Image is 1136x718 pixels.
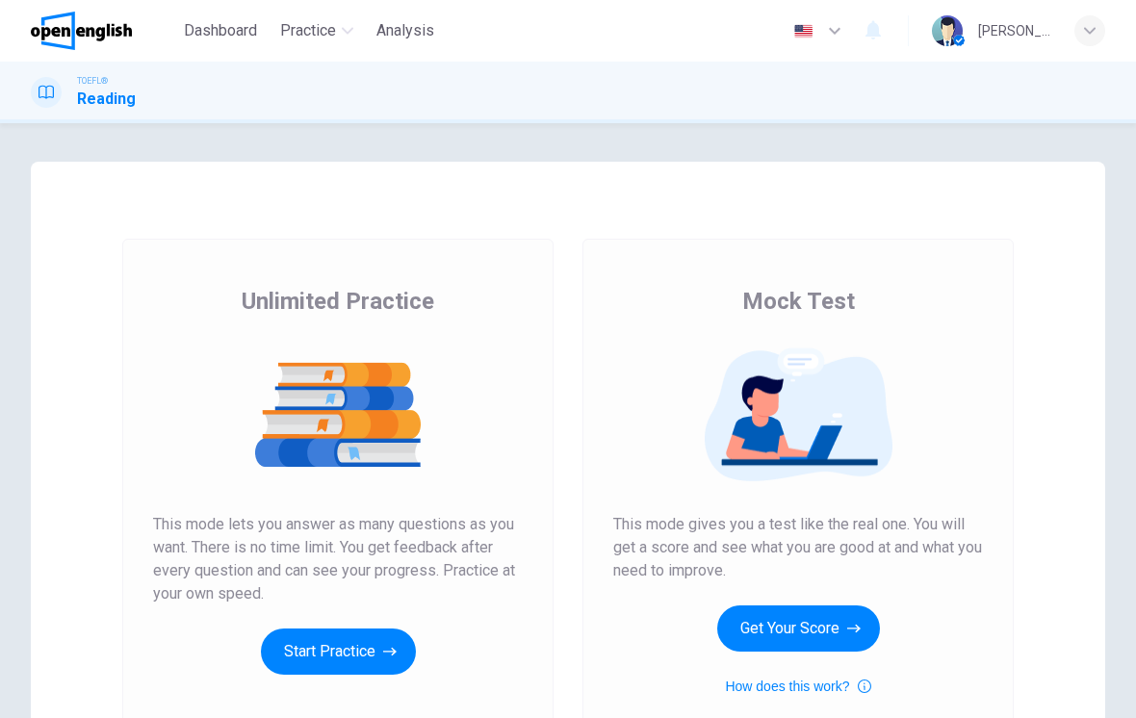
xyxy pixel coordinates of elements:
[77,88,136,111] h1: Reading
[717,605,880,652] button: Get Your Score
[176,13,265,48] button: Dashboard
[376,19,434,42] span: Analysis
[742,286,855,317] span: Mock Test
[272,13,361,48] button: Practice
[932,15,963,46] img: Profile picture
[613,513,983,582] span: This mode gives you a test like the real one. You will get a score and see what you are good at a...
[153,513,523,605] span: This mode lets you answer as many questions as you want. There is no time limit. You get feedback...
[31,12,132,50] img: OpenEnglish logo
[791,24,815,38] img: en
[261,628,416,675] button: Start Practice
[369,13,442,48] button: Analysis
[242,286,434,317] span: Unlimited Practice
[184,19,257,42] span: Dashboard
[31,12,176,50] a: OpenEnglish logo
[77,74,108,88] span: TOEFL®
[978,19,1051,42] div: [PERSON_NAME]
[725,675,870,698] button: How does this work?
[280,19,336,42] span: Practice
